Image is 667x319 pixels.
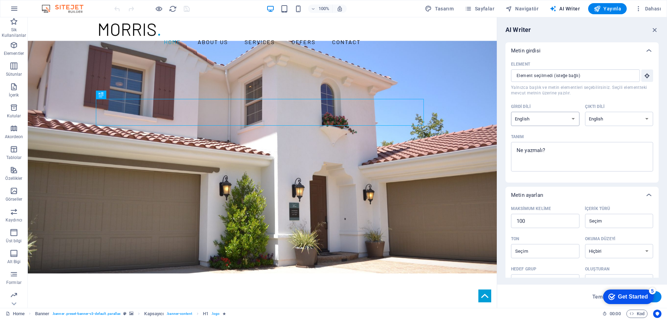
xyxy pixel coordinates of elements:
p: Girdi dili [511,104,530,109]
button: reload [168,5,177,13]
p: Ton [511,236,519,242]
button: Sayfalar [462,3,497,14]
i: Element bir animasyon içeriyor [223,312,226,316]
span: . banner-content [166,310,192,318]
p: Metin girdisi [511,47,541,54]
button: Ön izleme modundan çıkıp düzenlemeye devam etmek için buraya tıklayın [155,5,163,13]
p: Hedef grup [511,266,536,272]
p: İçerik [9,92,19,98]
span: Seçmek için tıkla. Düzenlemek için çift tıkla [35,310,50,318]
p: Kutular [7,113,21,119]
p: Metin ayarları [511,192,543,199]
input: ElementYalnızca başlık ve metin elementleri seçebilirsiniz. Seçili elementteki mevcut metnin üzer... [511,69,635,82]
span: AI Writer [550,5,580,12]
p: Sütunlar [6,72,22,77]
span: Dahası [635,5,661,12]
div: Get Started 5 items remaining, 0% complete [6,3,56,18]
select: Okuma düzeyi [585,244,653,258]
span: . logo [211,310,220,318]
p: Alt Bigi [7,259,21,265]
span: : [615,311,616,316]
img: Editor Logo [40,5,92,13]
p: Üst bilgi [6,238,22,244]
button: Tasarım [422,3,456,14]
h6: 100% [319,5,330,13]
span: 00 00 [610,310,620,318]
p: Çıktı dili [585,104,605,109]
input: İçerik türüClear [587,216,640,226]
textarea: Tanım [514,145,650,168]
p: Maksimum kelime [511,206,551,211]
p: Element [511,61,530,67]
p: İçerik türü [585,206,610,211]
div: Metin girdisi [505,42,659,59]
a: Seçimi iptal etmek için tıkla. Sayfaları açmak için çift tıkla [6,310,25,318]
p: Elementler [4,51,24,56]
i: Bu element, özelleştirilebilir bir ön ayar [123,312,126,316]
i: Yeniden boyutlandırmada yakınlaştırma düzeyini seçilen cihaza uyacak şekilde otomatik olarak ayarla. [337,6,343,12]
button: Usercentrics [653,310,661,318]
button: Dahası [632,3,664,14]
div: 5 [51,1,58,8]
input: TonClear [513,246,566,256]
select: Çıktı dili [585,112,653,126]
button: AI Writer [547,3,583,14]
input: Hedef grup [511,276,579,287]
button: Kod [626,310,648,318]
input: OluşturanClear [587,276,640,286]
p: Kaydırıcı [6,217,22,223]
div: Metin ayarları [505,187,659,203]
span: Seçmek için tıkla. Düzenlemek için çift tıkla [144,310,164,318]
p: Oluşturan [585,266,610,272]
i: Bu element, arka plan içeriyor [129,312,133,316]
button: ElementYalnızca başlık ve metin elementleri seçebilirsiniz. Seçili elementteki mevcut metnin üzer... [641,69,653,82]
span: Sayfalar [465,5,494,12]
span: Yayınla [594,5,621,12]
div: Get Started [20,8,50,14]
p: Özellikler [5,176,22,181]
button: Navigatör [503,3,541,14]
span: Kod [629,310,644,318]
i: Sayfayı yeniden yükleyin [169,5,177,13]
h6: AI Writer [505,26,531,34]
p: Görseller [6,196,22,202]
div: Metin girdisi [505,59,659,183]
span: Yalnızca başlık ve metin elementleri seçebilirsiniz. Seçili elementteki mevcut metnin üzerine yaz... [511,85,653,96]
p: Tablolar [6,155,22,160]
button: Yayınla [588,3,627,14]
nav: breadcrumb [35,310,226,318]
h6: Oturum süresi [602,310,621,318]
button: 100% [308,5,333,13]
input: Maksimum kelime [511,214,579,228]
p: Okuma düzeyi [585,236,616,242]
div: Metin ayarları [505,203,659,300]
span: Tasarım [425,5,454,12]
span: Navigatör [505,5,538,12]
div: Tasarım (Ctrl+Alt+Y) [422,3,456,14]
button: Temizle [588,291,616,302]
span: . banner .preset-banner-v3-default .parallax [52,310,121,318]
p: Tanım [511,134,524,140]
span: Temizle [592,294,612,300]
p: Akordeon [5,134,23,140]
select: Girdi dili [511,112,579,126]
p: Formlar [6,280,22,285]
span: Seçmek için tıkla. Düzenlemek için çift tıkla [203,310,208,318]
